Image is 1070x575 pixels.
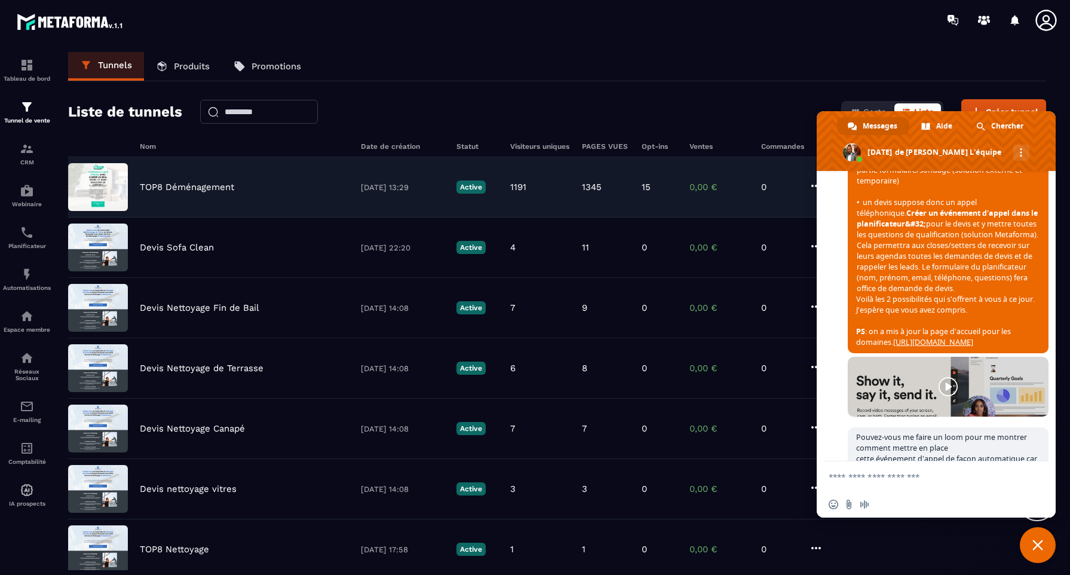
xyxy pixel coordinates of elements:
img: social-network [20,351,34,365]
img: image [68,465,128,513]
p: 0,00 € [689,363,749,374]
span: Insérer un emoji [829,500,838,509]
p: Active [456,301,486,314]
p: [DATE] 22:20 [361,243,444,252]
h2: Liste de tunnels [68,100,182,124]
img: image [68,163,128,211]
p: 0,00 € [689,242,749,253]
p: Devis nettoyage vitres [140,484,237,494]
p: Devis Nettoyage Canapé [140,423,245,434]
p: 0,00 € [689,544,749,555]
h6: Opt-ins [642,142,677,151]
a: emailemailE-mailing [3,390,51,432]
p: 0 [642,484,647,494]
p: 0 [761,182,797,192]
h6: Statut [456,142,498,151]
p: Active [456,482,486,496]
img: automations [20,267,34,282]
p: Espace membre [3,326,51,333]
p: Tunnels [98,60,132,71]
p: Planificateur [3,243,51,249]
p: 11 [582,242,589,253]
p: 8 [582,363,587,374]
span: Chercher [991,117,1023,135]
img: logo [17,11,124,32]
h6: Visiteurs uniques [510,142,570,151]
img: formation [20,142,34,156]
img: automations [20,309,34,323]
a: formationformationTableau de bord [3,49,51,91]
p: Devis Sofa Clean [140,242,214,253]
a: automationsautomationsWebinaire [3,175,51,216]
p: 4 [510,242,516,253]
img: image [68,405,128,452]
p: Devis Nettoyage de Terrasse [140,363,263,374]
a: Produits [144,52,222,81]
a: Aide [910,117,964,135]
img: scheduler [20,225,34,240]
span: Créer tunnel [986,106,1038,118]
p: [DATE] 14:08 [361,424,444,433]
a: formationformationTunnel de vente [3,91,51,133]
p: TOP8 Déménagement [140,182,234,192]
p: Réseaux Sociaux [3,368,51,381]
p: Active [456,241,486,254]
p: 0,00 € [689,302,749,313]
p: [DATE] 13:29 [361,183,444,192]
a: [URL][DOMAIN_NAME] [893,337,973,347]
p: Devis Nettoyage Fin de Bail [140,302,259,313]
span: Carte [863,107,886,117]
p: E-mailing [3,417,51,423]
p: 3 [510,484,516,494]
img: image [68,224,128,271]
p: Active [456,543,486,556]
span: Envoyer un fichier [844,500,854,509]
a: schedulerschedulerPlanificateur [3,216,51,258]
p: 0 [761,484,797,494]
p: IA prospects [3,500,51,507]
p: Active [456,181,486,194]
p: 6 [510,363,516,374]
span: Pouvez-vous me faire un loom pour me montrer comment mettre en place cette événement d’appel de f... [856,432,1037,485]
span: Aide [936,117,952,135]
p: 0 [642,363,647,374]
p: 0 [761,242,797,253]
p: 0 [642,423,647,434]
span: PS [856,326,865,337]
a: Promotions [222,52,313,81]
img: formation [20,58,34,72]
a: Messages [837,117,909,135]
p: 0,00 € [689,182,749,192]
p: 0 [761,423,797,434]
a: formationformationCRM [3,133,51,175]
p: Tableau de bord [3,75,51,82]
a: social-networksocial-networkRéseaux Sociaux [3,342,51,390]
p: 0 [642,544,647,555]
h6: Commandes [761,142,804,151]
p: 0 [642,302,647,313]
p: 0,00 € [689,423,749,434]
p: Webinaire [3,201,51,207]
p: 0 [761,302,797,313]
span: Message audio [860,500,869,509]
span: un devis suppose donc un appel téléphonique. pour le devis et y mettre toutes les questions de qu... [857,197,1040,294]
img: automations [20,483,34,497]
p: [DATE] 14:08 [361,304,444,313]
p: 1 [582,544,585,555]
p: 0 [642,242,647,253]
span: Créer un événement d'appel dans le planificateur&#32; [857,208,1038,229]
p: Active [456,422,486,435]
button: Liste [894,103,941,120]
a: Fermer le chat [1020,527,1056,563]
p: 1 [510,544,514,555]
img: image [68,344,128,392]
h6: Date de création [361,142,444,151]
img: image [68,284,128,332]
button: Carte [844,103,893,120]
p: [DATE] 14:08 [361,485,444,494]
a: Chercher [965,117,1035,135]
img: email [20,399,34,414]
p: Produits [174,61,210,72]
p: 0 [761,363,797,374]
span: Bonjour, Sur toutes vos pages,**&#32;vous souhaitez avoir un formulaire de devis**. , je vais vou... [856,79,1040,347]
